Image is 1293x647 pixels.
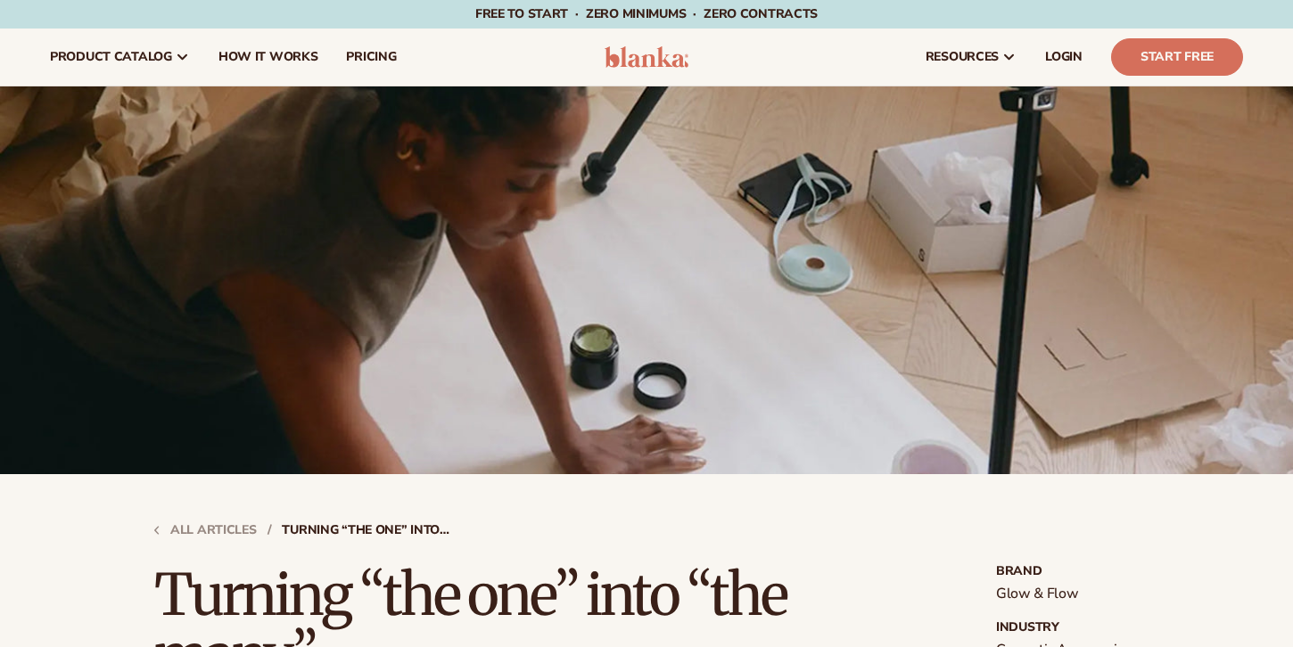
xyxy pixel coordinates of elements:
[926,50,999,64] span: resources
[50,50,172,64] span: product catalog
[605,46,689,68] img: logo
[282,524,451,536] strong: Turning “the one” into “the many”
[475,5,818,22] span: Free to start · ZERO minimums · ZERO contracts
[1045,50,1083,64] span: LOGIN
[996,565,1139,577] strong: Brand
[154,524,257,536] a: All articles
[332,29,410,86] a: pricing
[268,524,272,536] strong: /
[1031,29,1097,86] a: LOGIN
[346,50,396,64] span: pricing
[218,50,318,64] span: How It Works
[996,585,1139,603] p: Glow & Flow
[996,621,1139,634] strong: Industry
[204,29,333,86] a: How It Works
[36,29,204,86] a: product catalog
[911,29,1031,86] a: resources
[1111,38,1243,76] a: Start Free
